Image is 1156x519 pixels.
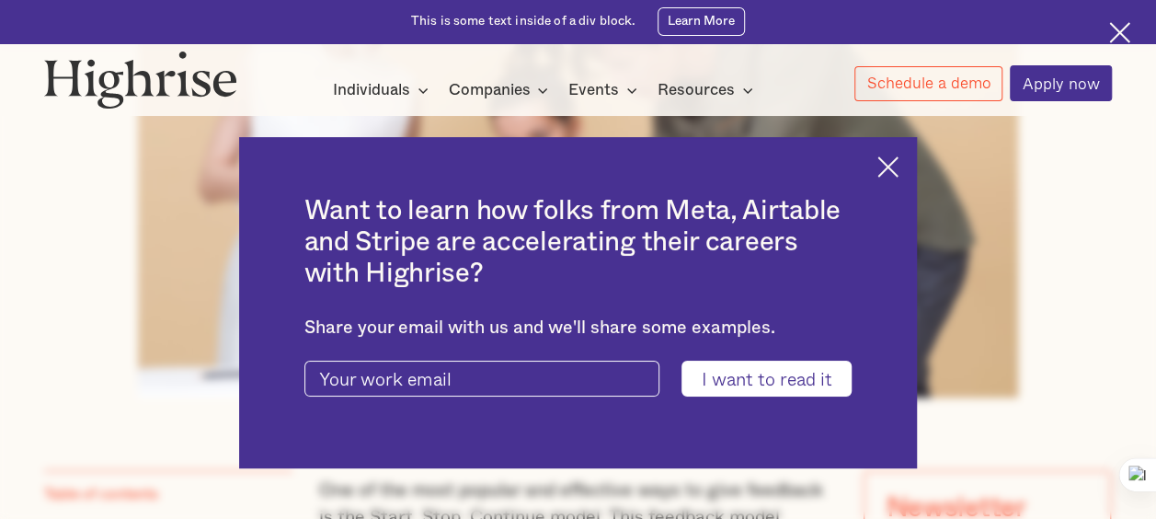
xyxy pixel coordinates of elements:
div: Events [568,79,619,101]
div: Companies [448,79,530,101]
a: Apply now [1010,65,1112,101]
img: Cross icon [1109,22,1130,43]
div: Share your email with us and we'll share some examples. [304,317,853,339]
div: Individuals [333,79,410,101]
div: Resources [658,79,735,101]
img: Cross icon [877,156,898,178]
div: Individuals [333,79,434,101]
img: Highrise logo [44,51,237,109]
a: Learn More [658,7,745,35]
div: Companies [448,79,554,101]
form: current-ascender-blog-article-modal-form [304,361,853,397]
div: This is some text inside of a div block. [411,13,636,30]
div: Events [568,79,643,101]
input: Your work email [304,361,660,397]
a: Schedule a demo [854,66,1003,101]
div: Resources [658,79,759,101]
h2: Want to learn how folks from Meta, Airtable and Stripe are accelerating their careers with Highrise? [304,195,853,289]
input: I want to read it [681,361,852,397]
